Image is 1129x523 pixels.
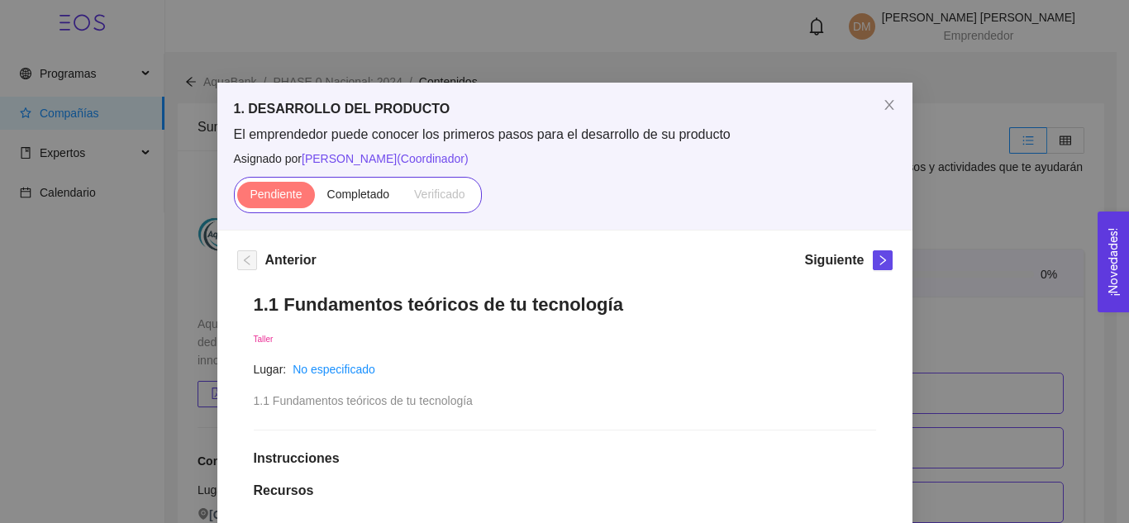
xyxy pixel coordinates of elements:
[234,150,896,168] span: Asignado por
[873,250,893,270] button: right
[254,483,876,499] h1: Recursos
[254,360,287,378] article: Lugar:
[874,254,892,266] span: right
[414,188,464,201] span: Verificado
[254,335,274,344] span: Taller
[237,250,257,270] button: left
[804,250,864,270] h5: Siguiente
[327,188,390,201] span: Completado
[234,99,896,119] h5: 1. DESARROLLO DEL PRODUCTO
[234,126,896,144] span: El emprendedor puede conocer los primeros pasos para el desarrollo de su producto
[302,152,469,165] span: [PERSON_NAME] ( Coordinador )
[250,188,302,201] span: Pendiente
[265,250,317,270] h5: Anterior
[293,363,375,376] a: No especificado
[254,450,876,467] h1: Instrucciones
[866,83,912,129] button: Close
[883,98,896,112] span: close
[1098,212,1129,312] button: Open Feedback Widget
[254,293,876,316] h1: 1.1 Fundamentos teóricos de tu tecnología
[254,394,473,407] span: 1.1 Fundamentos teóricos de tu tecnología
